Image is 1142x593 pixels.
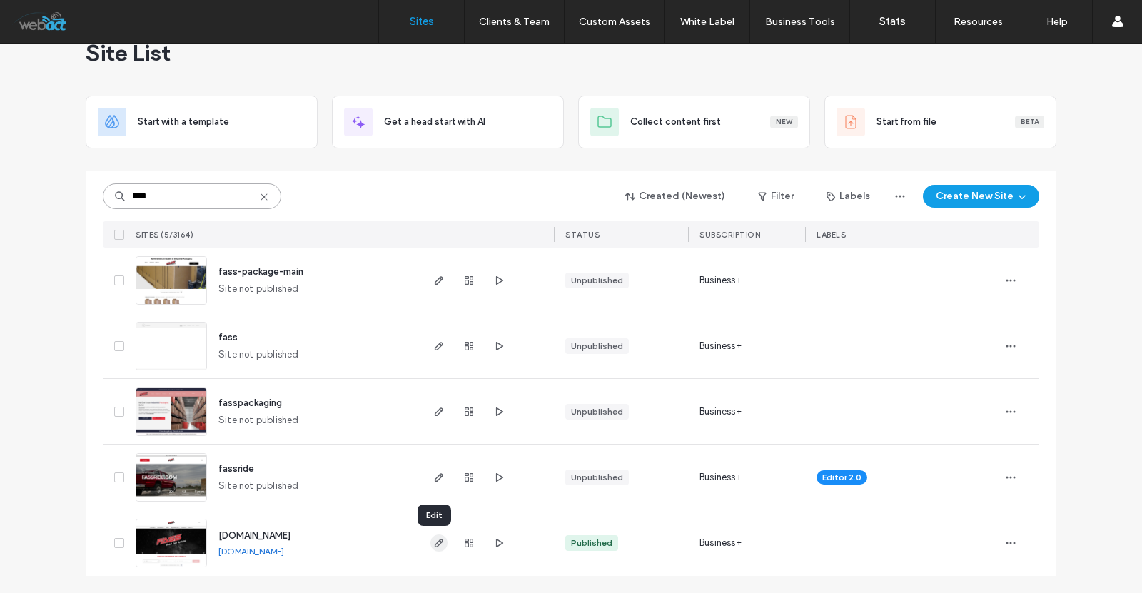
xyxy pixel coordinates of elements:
div: Beta [1015,116,1044,128]
span: Business+ [699,405,742,419]
a: fass-package-main [218,266,303,277]
span: Site not published [218,282,299,296]
span: Get a head start with AI [384,115,485,129]
span: Business+ [699,470,742,485]
span: SITES (5/3164) [136,230,193,240]
a: fass [218,332,238,343]
label: Stats [879,15,906,28]
label: Sites [410,15,434,28]
div: Published [571,537,612,549]
button: Labels [814,185,883,208]
div: Unpublished [571,340,623,353]
span: LABELS [817,230,846,240]
div: New [770,116,798,128]
a: fasspackaging [218,397,282,408]
a: fassride [218,463,254,474]
div: Get a head start with AI [332,96,564,148]
label: Help [1046,16,1068,28]
a: [DOMAIN_NAME] [218,546,284,557]
div: Unpublished [571,471,623,484]
label: Clients & Team [479,16,550,28]
span: Editor 2.0 [822,471,861,484]
label: Resources [954,16,1003,28]
button: Filter [744,185,808,208]
span: Site not published [218,413,299,427]
span: STATUS [565,230,600,240]
div: Start from fileBeta [824,96,1056,148]
label: White Label [680,16,734,28]
div: Start with a template [86,96,318,148]
span: Site not published [218,348,299,362]
span: Start from file [876,115,936,129]
div: Unpublished [571,405,623,418]
span: Help [32,10,61,23]
span: Business+ [699,339,742,353]
div: Collect content firstNew [578,96,810,148]
span: Site not published [218,479,299,493]
label: Custom Assets [579,16,650,28]
span: SUBSCRIPTION [699,230,760,240]
span: Start with a template [138,115,229,129]
button: Created (Newest) [613,185,738,208]
a: [DOMAIN_NAME] [218,530,290,541]
button: Create New Site [923,185,1039,208]
span: Site List [86,39,171,67]
label: Business Tools [765,16,835,28]
span: Business+ [699,536,742,550]
span: Collect content first [630,115,721,129]
span: Business+ [699,273,742,288]
div: Edit [418,505,451,526]
div: Unpublished [571,274,623,287]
